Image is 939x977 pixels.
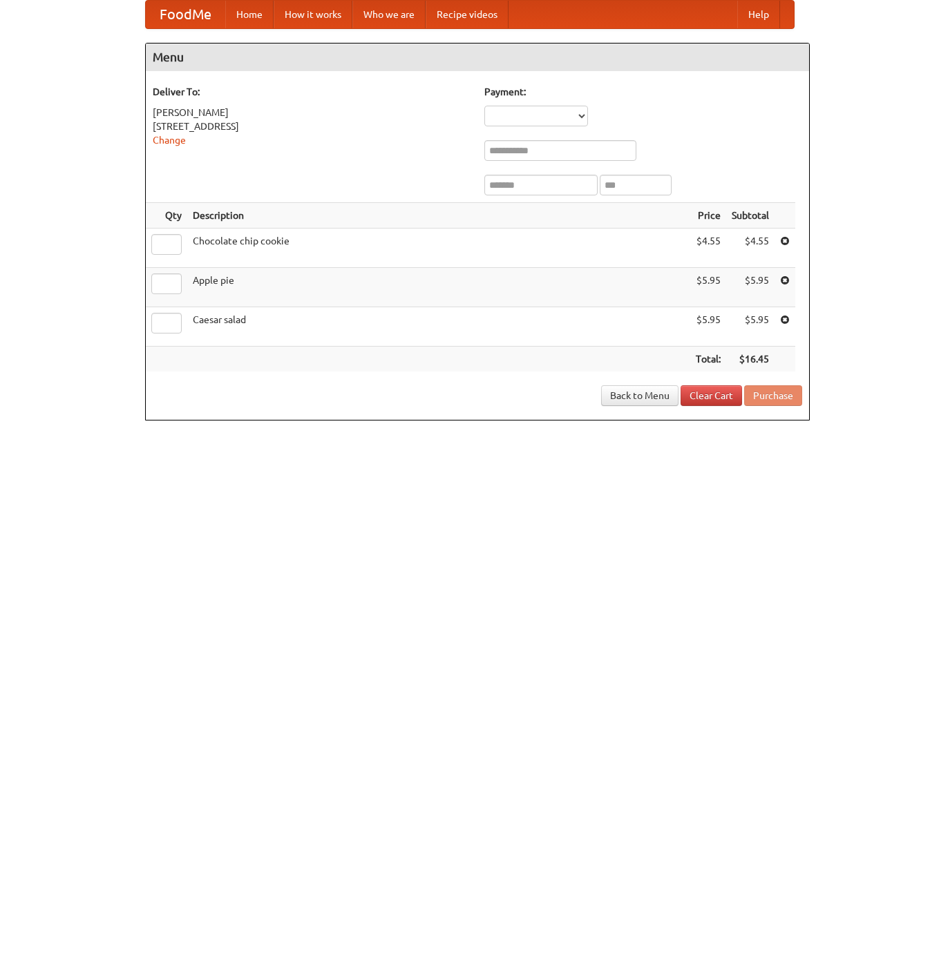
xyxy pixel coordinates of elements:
[726,203,775,229] th: Subtotal
[352,1,426,28] a: Who we are
[153,135,186,146] a: Change
[146,43,809,71] h4: Menu
[426,1,509,28] a: Recipe videos
[146,203,187,229] th: Qty
[690,229,726,268] td: $4.55
[690,268,726,307] td: $5.95
[690,347,726,372] th: Total:
[274,1,352,28] a: How it works
[737,1,780,28] a: Help
[153,119,471,133] div: [STREET_ADDRESS]
[726,229,775,268] td: $4.55
[187,268,690,307] td: Apple pie
[187,307,690,347] td: Caesar salad
[690,307,726,347] td: $5.95
[744,385,802,406] button: Purchase
[187,203,690,229] th: Description
[153,85,471,99] h5: Deliver To:
[690,203,726,229] th: Price
[726,268,775,307] td: $5.95
[187,229,690,268] td: Chocolate chip cookie
[225,1,274,28] a: Home
[153,106,471,119] div: [PERSON_NAME]
[726,347,775,372] th: $16.45
[484,85,802,99] h5: Payment:
[726,307,775,347] td: $5.95
[601,385,679,406] a: Back to Menu
[681,385,742,406] a: Clear Cart
[146,1,225,28] a: FoodMe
